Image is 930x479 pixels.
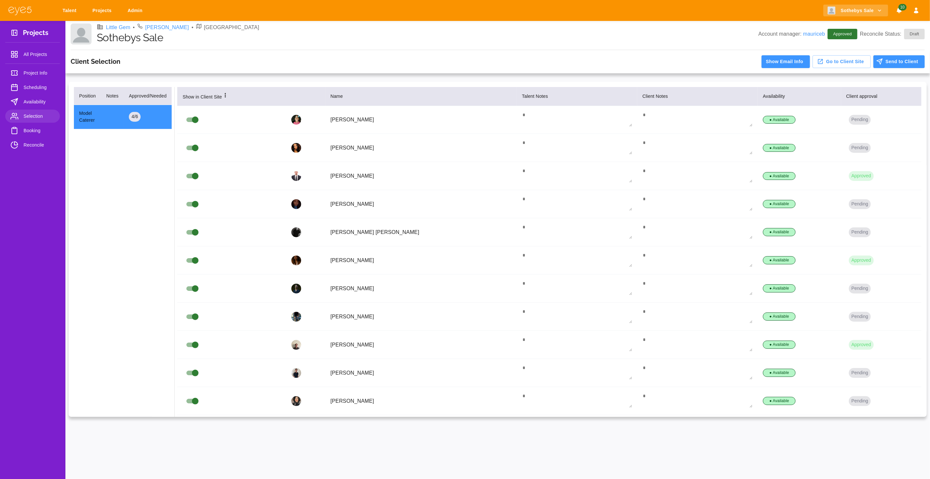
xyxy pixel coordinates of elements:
[71,58,120,65] h3: Client Selection
[763,144,796,152] div: ● Available
[849,284,871,293] button: Pending
[763,256,796,264] div: ● Available
[803,31,825,37] a: mauriceb
[291,284,301,293] img: profile_picture
[763,397,796,405] div: ● Available
[291,396,301,406] img: profile_picture
[763,369,796,377] div: ● Available
[849,171,874,181] button: Approved
[763,172,796,180] div: ● Available
[813,55,871,68] button: Go to Client Site
[849,340,874,350] button: Approved
[331,144,512,152] p: [PERSON_NAME]
[849,227,871,237] button: Pending
[331,285,512,293] p: [PERSON_NAME]
[71,24,92,44] img: Client logo
[88,5,118,17] a: Projects
[828,7,835,14] img: Client logo
[5,124,60,137] a: Booking
[517,87,637,106] th: Talent Notes
[331,116,512,124] p: [PERSON_NAME]
[331,172,512,180] p: [PERSON_NAME]
[331,257,512,264] p: [PERSON_NAME]
[849,115,871,125] button: Pending
[906,31,923,37] span: Draft
[124,87,172,105] th: Approved/Needed
[331,369,512,377] p: [PERSON_NAME]
[637,87,758,106] th: Client Notes
[849,143,871,153] button: Pending
[129,112,141,122] div: 4 / 6
[331,341,512,349] p: [PERSON_NAME]
[849,312,871,322] button: Pending
[325,87,517,106] th: Name
[829,31,856,37] span: Approved
[291,171,301,181] img: profile_picture
[24,98,55,106] span: Availability
[841,87,921,106] th: Client approval
[823,5,888,17] button: Sothebys Sale
[145,24,189,31] a: [PERSON_NAME]
[24,127,55,134] span: Booking
[106,24,130,31] a: Little Gem
[5,95,60,108] a: Availability
[24,83,55,91] span: Scheduling
[177,87,286,106] th: Show in Client Site
[291,143,301,153] img: profile_picture
[291,340,301,350] img: profile_picture
[192,24,194,31] li: •
[23,29,48,39] h3: Projects
[849,256,874,265] button: Approved
[5,138,60,151] a: Reconcile
[331,228,512,236] p: [PERSON_NAME] [PERSON_NAME]
[849,368,871,378] button: Pending
[873,55,925,68] button: Send to Client
[849,396,871,406] button: Pending
[97,31,758,44] h1: Sothebys Sale
[331,397,512,405] p: [PERSON_NAME]
[763,200,796,208] div: ● Available
[5,110,60,123] a: Selection
[291,256,301,265] img: profile_picture
[291,227,301,237] img: profile_picture
[763,341,796,349] div: ● Available
[5,66,60,80] a: Project Info
[763,116,796,124] div: ● Available
[101,87,124,105] th: Notes
[331,200,512,208] p: [PERSON_NAME]
[74,105,101,129] td: Model Caterer
[24,141,55,149] span: Reconcile
[204,24,259,31] p: [GEOGRAPHIC_DATA]
[763,312,796,321] div: ● Available
[5,48,60,61] a: All Projects
[763,228,796,236] div: ● Available
[849,199,871,209] button: Pending
[8,6,32,15] img: eye5
[893,5,905,17] button: Notifications
[291,312,301,322] img: profile_picture
[291,115,301,125] img: profile_picture
[24,50,55,58] span: All Projects
[291,199,301,209] img: profile_picture
[24,69,55,77] span: Project Info
[762,55,810,68] button: Show Email Info
[331,313,512,321] p: [PERSON_NAME]
[24,112,55,120] span: Selection
[291,368,301,378] img: profile_picture
[74,87,101,105] th: Position
[860,29,925,39] p: Reconcile Status:
[763,284,796,293] div: ● Available
[758,30,825,38] p: Account manager:
[758,87,841,106] th: Availability
[898,4,906,10] span: 10
[123,5,149,17] a: Admin
[58,5,83,17] a: Talent
[5,81,60,94] a: Scheduling
[133,24,135,31] li: •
